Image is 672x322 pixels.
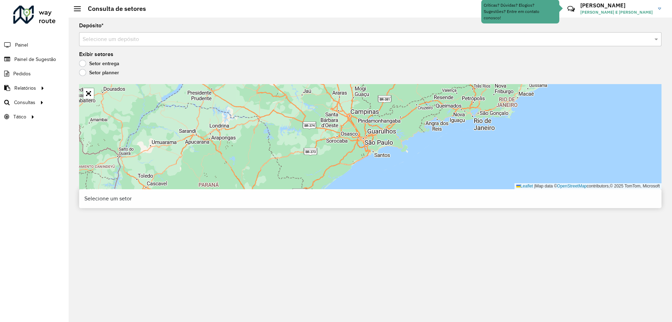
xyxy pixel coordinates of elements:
[14,84,36,92] span: Relatórios
[79,21,104,30] label: Depósito
[14,99,35,106] span: Consultas
[534,184,535,189] span: |
[580,9,653,15] span: [PERSON_NAME] E [PERSON_NAME]
[79,50,113,59] label: Exibir setores
[81,5,146,13] h2: Consulta de setores
[580,2,653,9] h3: [PERSON_NAME]
[14,56,56,63] span: Painel de Sugestão
[79,189,661,208] div: Selecione um setor
[563,1,579,16] a: Contato Rápido
[15,41,28,49] span: Painel
[79,60,119,67] label: Setor entrega
[13,113,26,121] span: Tático
[514,183,661,189] div: Map data © contributors,© 2025 TomTom, Microsoft
[557,184,587,189] a: OpenStreetMap
[79,69,119,76] label: Setor planner
[13,70,31,77] span: Pedidos
[83,88,94,99] a: Abrir mapa em tela cheia
[516,184,533,189] a: Leaflet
